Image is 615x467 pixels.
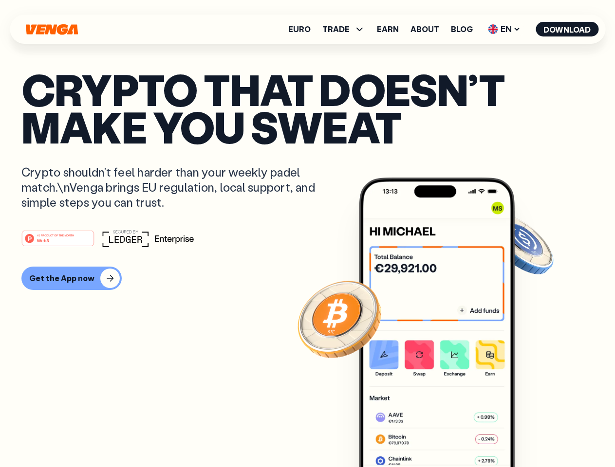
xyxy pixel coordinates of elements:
tspan: #1 PRODUCT OF THE MONTH [37,233,74,236]
img: flag-uk [488,24,498,34]
a: Euro [288,25,311,33]
button: Download [536,22,598,36]
div: Get the App now [29,273,94,283]
a: About [410,25,439,33]
button: Get the App now [21,267,122,290]
img: USDC coin [485,209,556,279]
a: Get the App now [21,267,594,290]
span: EN [485,21,524,37]
p: Crypto shouldn’t feel harder than your weekly padel match.\nVenga brings EU regulation, local sup... [21,164,329,210]
p: Crypto that doesn’t make you sweat [21,71,594,145]
tspan: Web3 [37,237,49,243]
img: Bitcoin [296,275,383,362]
a: #1 PRODUCT OF THE MONTHWeb3 [21,236,94,249]
span: TRADE [322,23,365,35]
span: TRADE [322,25,350,33]
svg: Home [24,24,79,35]
a: Earn [377,25,399,33]
a: Blog [451,25,473,33]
